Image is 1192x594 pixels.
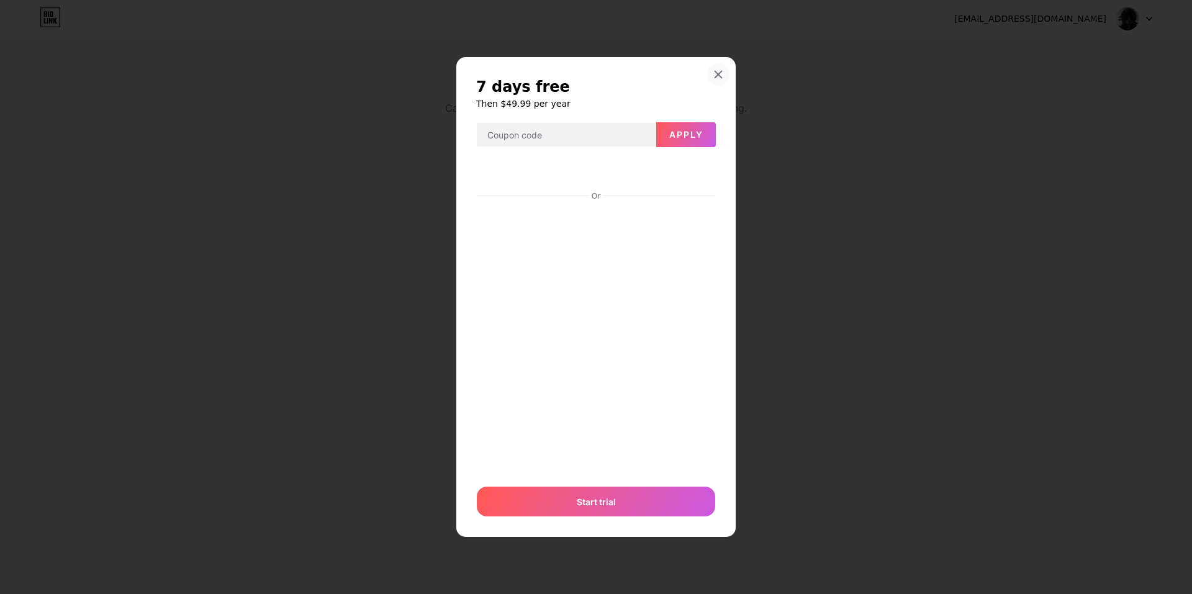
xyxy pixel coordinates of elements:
[669,129,703,140] span: Apply
[577,495,616,508] span: Start trial
[589,191,603,201] div: Or
[476,97,716,110] h6: Then $49.99 per year
[477,123,656,148] input: Coupon code
[477,158,715,187] iframe: Güvenli ödeme düğmesi çerçevesi
[476,77,570,97] span: 7 days free
[656,122,716,147] button: Apply
[474,202,718,475] iframe: Güvenli ödeme giriş çerçevesi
